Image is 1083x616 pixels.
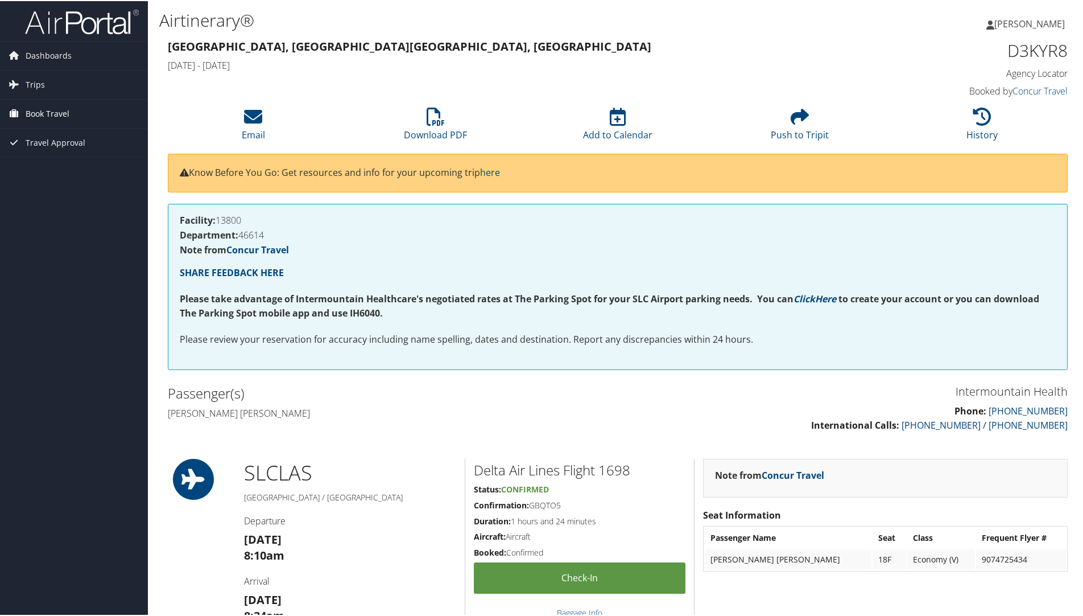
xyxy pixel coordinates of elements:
[976,548,1066,569] td: 9074725434
[986,6,1076,40] a: [PERSON_NAME]
[244,574,456,586] h4: Arrival
[815,291,836,304] a: Here
[168,38,651,53] strong: [GEOGRAPHIC_DATA], [GEOGRAPHIC_DATA] [GEOGRAPHIC_DATA], [GEOGRAPHIC_DATA]
[244,458,456,486] h1: SLC LAS
[855,66,1068,79] h4: Agency Locator
[480,165,500,178] a: here
[976,527,1066,547] th: Frequent Flyer #
[855,38,1068,61] h1: D3KYR8
[168,58,838,71] h4: [DATE] - [DATE]
[180,265,284,278] a: SHARE FEEDBACK HERE
[873,548,906,569] td: 18F
[1012,84,1068,96] a: Concur Travel
[244,491,456,502] h5: [GEOGRAPHIC_DATA] / [GEOGRAPHIC_DATA]
[715,468,824,481] strong: Note from
[180,229,1056,239] h4: 46614
[474,499,685,510] h5: GBQTO5
[26,128,85,156] span: Travel Approval
[811,418,899,430] strong: International Calls:
[474,546,506,557] strong: Booked:
[180,215,1056,224] h4: 13800
[474,515,511,525] strong: Duration:
[966,113,998,140] a: History
[873,527,906,547] th: Seat
[180,213,216,225] strong: Facility:
[907,548,974,569] td: Economy (V)
[180,165,1056,179] p: Know Before You Go: Get resources and info for your upcoming trip
[762,468,824,481] a: Concur Travel
[168,406,609,418] h4: [PERSON_NAME] [PERSON_NAME]
[771,113,829,140] a: Push to Tripit
[705,527,871,547] th: Passenger Name
[474,530,506,541] strong: Aircraft:
[244,591,282,606] strong: [DATE]
[474,483,501,494] strong: Status:
[180,243,289,255] strong: Note from
[474,515,685,526] h5: 1 hours and 24 minutes
[404,113,467,140] a: Download PDF
[168,383,609,402] h2: Passenger(s)
[25,7,139,34] img: airportal-logo.png
[994,17,1065,29] span: [PERSON_NAME]
[855,84,1068,96] h4: Booked by
[244,547,284,562] strong: 8:10am
[180,228,238,240] strong: Department:
[244,531,282,546] strong: [DATE]
[954,404,986,416] strong: Phone:
[242,113,265,140] a: Email
[244,514,456,526] h4: Departure
[793,291,815,304] a: Click
[474,459,685,479] h2: Delta Air Lines Flight 1698
[474,546,685,557] h5: Confirmed
[501,483,549,494] span: Confirmed
[989,404,1068,416] a: [PHONE_NUMBER]
[26,69,45,98] span: Trips
[907,527,974,547] th: Class
[626,383,1068,399] h3: Intermountain Health
[180,291,793,304] strong: Please take advantage of Intermountain Healthcare's negotiated rates at The Parking Spot for your...
[474,561,685,593] a: Check-in
[26,98,69,127] span: Book Travel
[902,418,1068,430] a: [PHONE_NUMBER] / [PHONE_NUMBER]
[583,113,652,140] a: Add to Calendar
[474,499,529,510] strong: Confirmation:
[703,508,781,520] strong: Seat Information
[226,243,289,255] a: Concur Travel
[705,548,871,569] td: [PERSON_NAME] [PERSON_NAME]
[180,331,1056,346] p: Please review your reservation for accuracy including name spelling, dates and destination. Repor...
[474,530,685,541] h5: Aircraft
[159,7,771,31] h1: Airtinerary®
[26,40,72,69] span: Dashboards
